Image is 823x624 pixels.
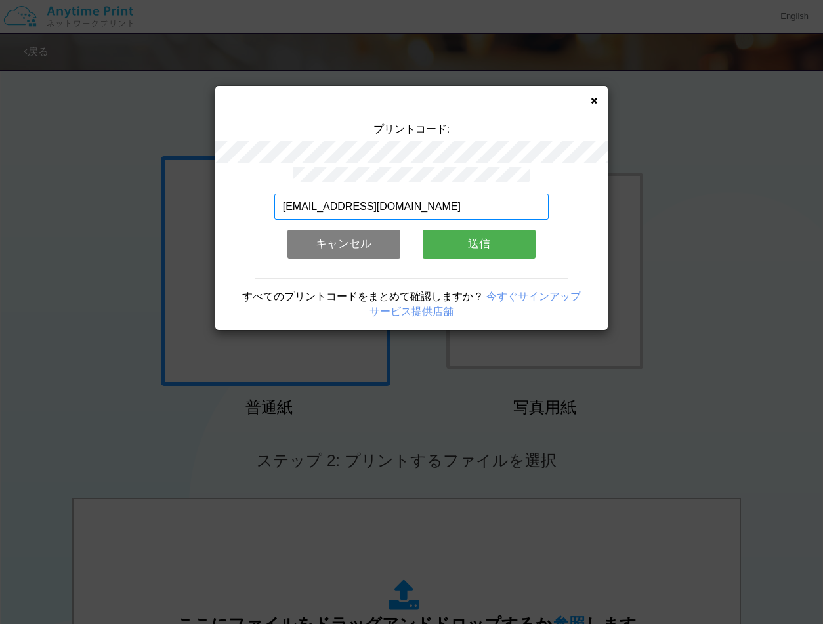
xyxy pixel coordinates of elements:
button: 送信 [423,230,536,259]
a: サービス提供店舗 [369,306,454,317]
input: メールアドレス [274,194,549,220]
span: プリントコード: [373,123,450,135]
button: キャンセル [287,230,400,259]
a: 今すぐサインアップ [486,291,581,302]
span: すべてのプリントコードをまとめて確認しますか？ [242,291,484,302]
